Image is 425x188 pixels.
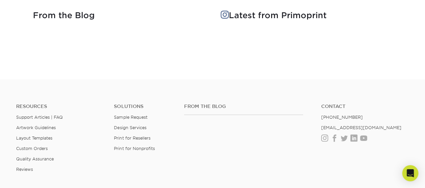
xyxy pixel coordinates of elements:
[321,115,363,120] a: [PHONE_NUMBER]
[402,165,418,181] div: Open Intercom Messenger
[321,125,401,130] a: [EMAIL_ADDRESS][DOMAIN_NAME]
[16,136,52,141] a: Layout Templates
[114,125,146,130] a: Design Services
[33,11,205,21] h4: From the Blog
[16,146,48,151] a: Custom Orders
[184,104,303,109] h4: From the Blog
[114,146,155,151] a: Print for Nonprofits
[16,115,63,120] a: Support Articles | FAQ
[16,125,56,130] a: Artwork Guidelines
[321,104,409,109] a: Contact
[221,11,392,21] h4: Latest from Primoprint
[114,136,150,141] a: Print for Resellers
[114,115,147,120] a: Sample Request
[16,167,33,172] a: Reviews
[16,104,104,109] h4: Resources
[114,104,174,109] h4: Solutions
[16,156,54,161] a: Quality Assurance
